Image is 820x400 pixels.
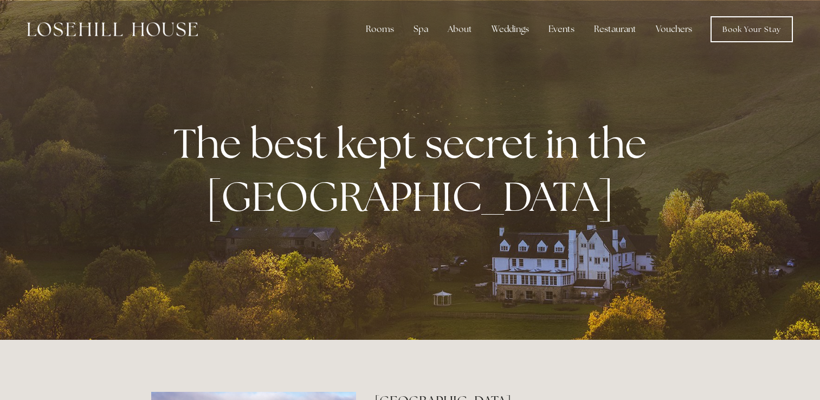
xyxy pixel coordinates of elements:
div: Weddings [483,18,538,40]
div: Rooms [357,18,403,40]
div: Restaurant [585,18,645,40]
strong: The best kept secret in the [GEOGRAPHIC_DATA] [173,117,655,223]
a: Vouchers [647,18,701,40]
a: Book Your Stay [711,16,793,42]
div: Events [540,18,583,40]
img: Losehill House [27,22,198,36]
div: Spa [405,18,437,40]
div: About [439,18,481,40]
